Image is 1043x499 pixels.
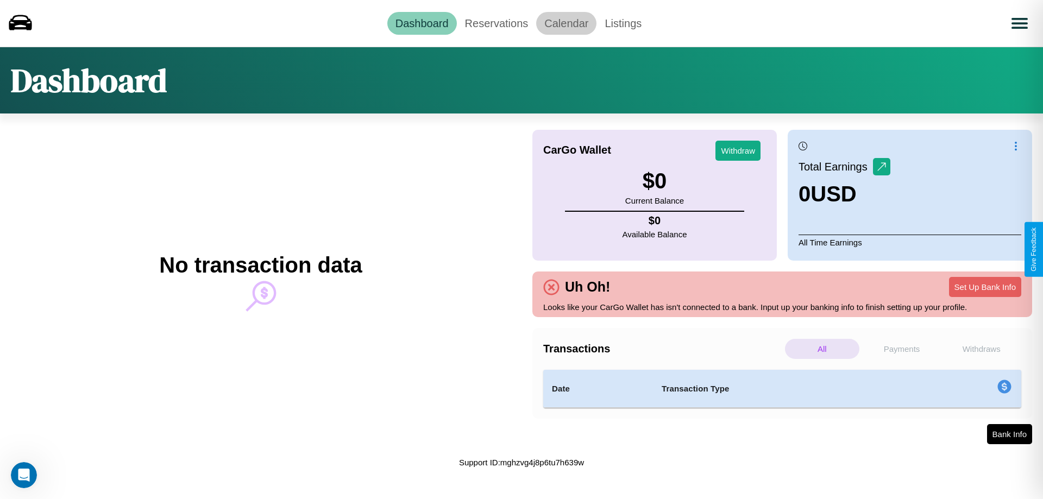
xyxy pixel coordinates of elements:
h4: Date [552,382,644,395]
div: Give Feedback [1030,228,1038,271]
h3: 0 USD [799,182,890,206]
p: Total Earnings [799,157,873,176]
p: Available Balance [623,227,687,242]
h3: $ 0 [625,169,684,193]
p: Current Balance [625,193,684,208]
iframe: Intercom live chat [11,462,37,488]
h1: Dashboard [11,58,167,103]
p: Payments [865,339,939,359]
button: Withdraw [715,141,761,161]
a: Reservations [457,12,537,35]
p: All Time Earnings [799,235,1021,250]
h4: CarGo Wallet [543,144,611,156]
a: Calendar [536,12,596,35]
a: Listings [596,12,650,35]
h4: Transactions [543,343,782,355]
p: Looks like your CarGo Wallet has isn't connected to a bank. Input up your banking info to finish ... [543,300,1021,314]
table: simple table [543,370,1021,408]
p: Withdraws [944,339,1019,359]
h4: $ 0 [623,214,687,227]
h4: Transaction Type [662,382,908,395]
a: Dashboard [387,12,457,35]
h2: No transaction data [159,253,362,277]
h4: Uh Oh! [560,279,615,295]
p: All [785,339,859,359]
button: Open menu [1004,8,1035,39]
p: Support ID: mghzvg4j8p6tu7h639w [459,455,584,470]
button: Set Up Bank Info [949,277,1021,297]
button: Bank Info [987,424,1032,444]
